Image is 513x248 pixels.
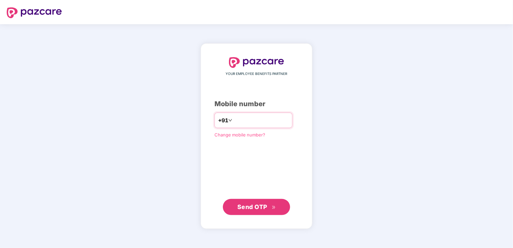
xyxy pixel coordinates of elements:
[237,203,267,210] span: Send OTP
[214,99,299,109] div: Mobile number
[228,118,232,122] span: down
[223,199,290,215] button: Send OTPdouble-right
[272,205,276,210] span: double-right
[214,132,265,137] a: Change mobile number?
[229,57,284,68] img: logo
[218,116,228,125] span: +91
[226,71,287,77] span: YOUR EMPLOYEE BENEFITS PARTNER
[7,7,62,18] img: logo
